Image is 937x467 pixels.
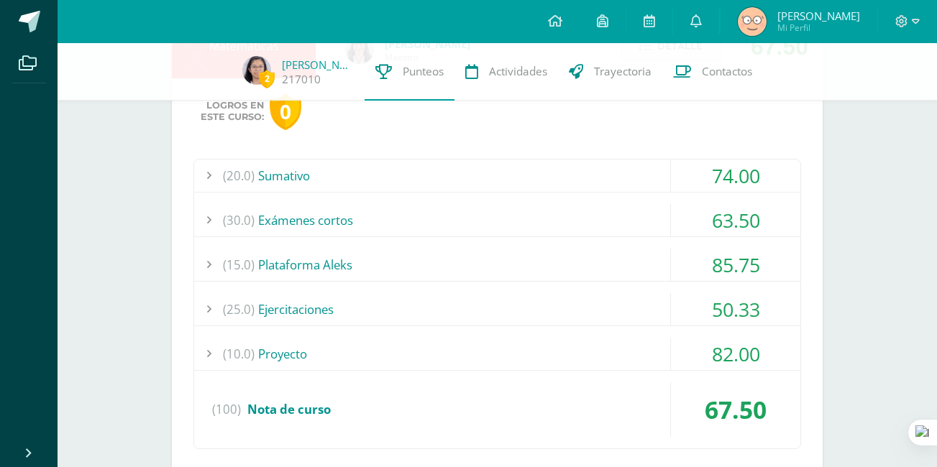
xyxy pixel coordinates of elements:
span: (10.0) [223,338,255,370]
div: 0 [270,93,301,130]
div: Ejercitaciones [194,293,800,325]
div: 50.33 [671,293,800,325]
span: (20.0) [223,159,255,192]
span: 2 [259,70,275,88]
a: 217010 [282,72,321,87]
a: Actividades [454,43,558,101]
span: Logros en este curso: [201,100,264,123]
span: Actividades [489,64,547,79]
a: Trayectoria [558,43,662,101]
div: 82.00 [671,338,800,370]
img: c302dc0627d63e19122ca4fbd2ee1c58.png [738,7,767,36]
img: 7a9a7ff6fb9253b9b9c64c3c5ede9fb1.png [242,56,271,85]
div: 63.50 [671,204,800,236]
span: Punteos [403,64,444,79]
a: Punteos [365,43,454,101]
span: (30.0) [223,204,255,236]
div: Proyecto [194,338,800,370]
div: 67.50 [671,382,800,437]
span: (100) [212,382,241,437]
span: Mi Perfil [777,22,860,34]
span: [PERSON_NAME] [777,9,860,23]
span: (25.0) [223,293,255,325]
div: 74.00 [671,159,800,192]
span: Trayectoria [594,64,652,79]
div: Plataforma Aleks [194,249,800,281]
div: Exámenes cortos [194,204,800,236]
div: Sumativo [194,159,800,192]
a: Contactos [662,43,763,101]
span: Nota de curso [247,401,331,417]
a: [PERSON_NAME] [282,57,354,72]
span: (15.0) [223,249,255,281]
span: Contactos [702,64,752,79]
div: 85.75 [671,249,800,281]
